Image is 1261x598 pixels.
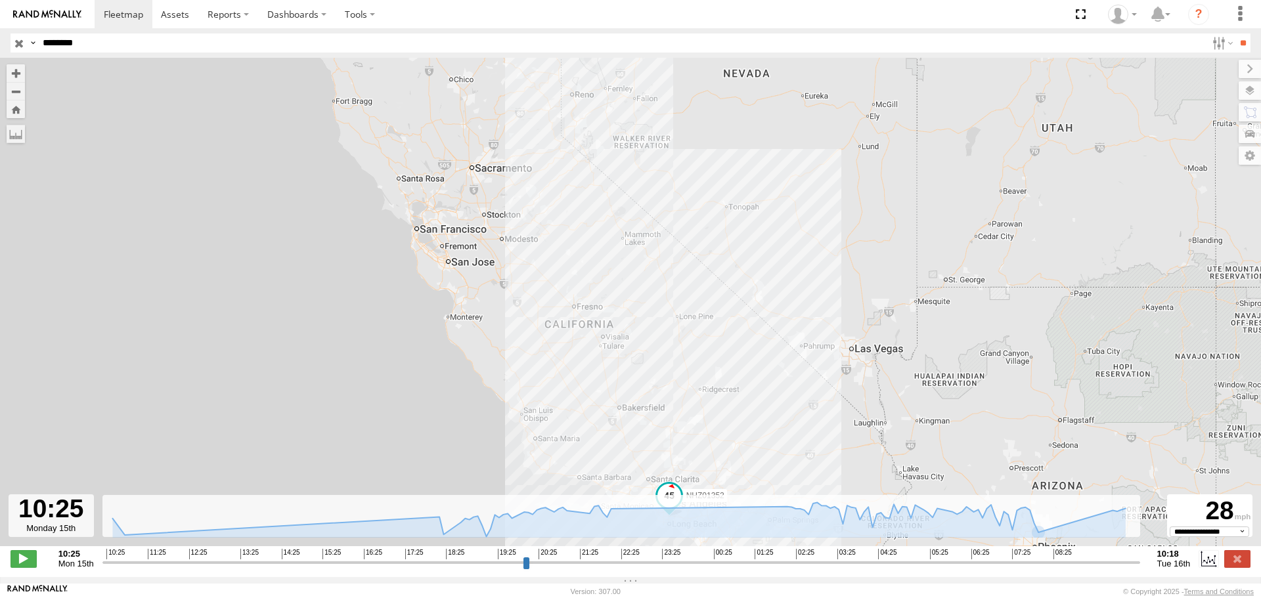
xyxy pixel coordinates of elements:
[11,550,37,567] label: Play/Stop
[1184,587,1254,595] a: Terms and Conditions
[1053,549,1072,559] span: 08:25
[714,549,732,559] span: 00:25
[796,549,814,559] span: 02:25
[7,585,68,598] a: Visit our Website
[686,491,724,500] span: NHZ01352
[580,549,598,559] span: 21:25
[1207,33,1235,53] label: Search Filter Options
[539,549,557,559] span: 20:25
[58,549,94,559] strong: 10:25
[58,559,94,568] span: Mon 15th Sep 2025
[1123,587,1254,595] div: © Copyright 2025 -
[755,549,773,559] span: 01:25
[322,549,341,559] span: 15:25
[240,549,259,559] span: 13:25
[571,587,621,595] div: Version: 307.00
[7,64,25,82] button: Zoom in
[498,549,516,559] span: 19:25
[28,33,38,53] label: Search Query
[282,549,300,559] span: 14:25
[971,549,990,559] span: 06:25
[878,549,896,559] span: 04:25
[148,549,166,559] span: 11:25
[1169,496,1250,526] div: 28
[189,549,208,559] span: 12:25
[7,100,25,118] button: Zoom Home
[1103,5,1141,24] div: Zulema McIntosch
[364,549,382,559] span: 16:25
[621,549,640,559] span: 22:25
[106,549,125,559] span: 10:25
[1224,550,1250,567] label: Close
[1157,549,1191,559] strong: 10:18
[405,549,424,559] span: 17:25
[1157,559,1191,568] span: Tue 16th Sep 2025
[7,125,25,143] label: Measure
[1239,146,1261,165] label: Map Settings
[1188,4,1209,25] i: ?
[13,10,81,19] img: rand-logo.svg
[662,549,680,559] span: 23:25
[446,549,464,559] span: 18:25
[837,549,856,559] span: 03:25
[930,549,948,559] span: 05:25
[1012,549,1030,559] span: 07:25
[7,82,25,100] button: Zoom out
